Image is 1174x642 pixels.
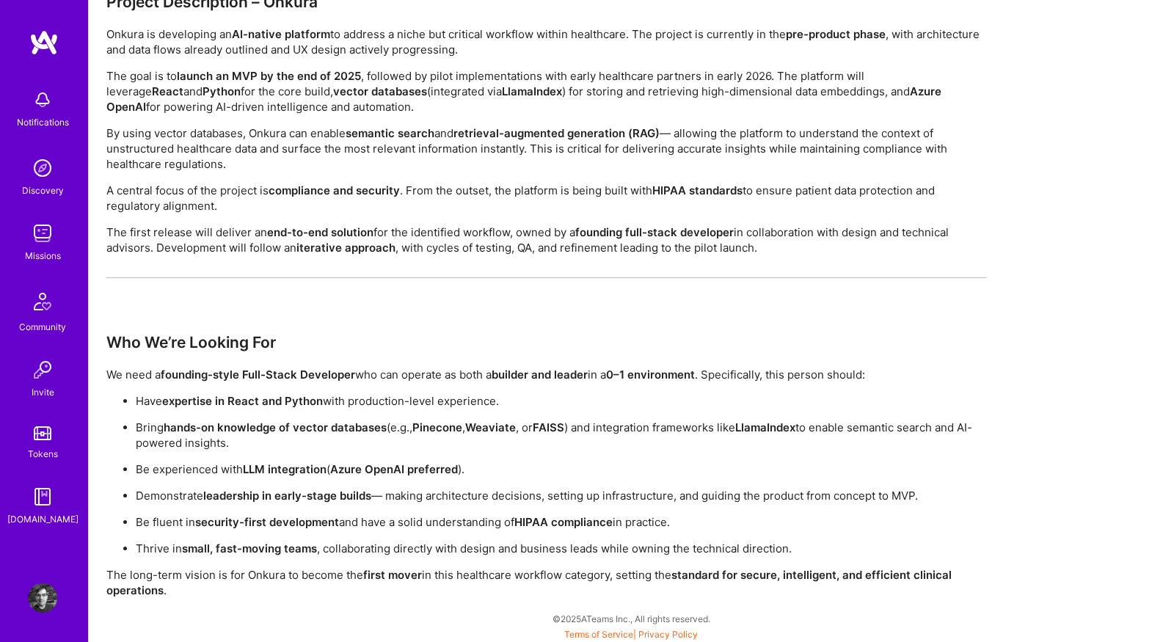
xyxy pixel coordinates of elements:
h3: Who We’re Looking For [106,333,987,351]
img: guide book [28,482,57,511]
strong: first mover [363,568,422,582]
p: Be fluent in and have a solid understanding of in practice. [136,514,987,530]
img: Invite [28,355,57,384]
strong: LLM integration [243,462,327,476]
div: Community [19,319,66,335]
p: By using vector databases, Onkura can enable and — allowing the platform to understand the contex... [106,125,987,172]
strong: end-to-end solution [267,225,373,239]
p: Demonstrate — making architecture decisions, setting up infrastructure, and guiding the product f... [136,488,987,503]
strong: small, fast-moving teams [182,541,317,555]
a: User Avatar [24,583,61,613]
strong: React [152,84,183,98]
a: Terms of Service [564,629,633,640]
strong: Azure OpenAI [106,84,941,114]
p: The first release will deliver an for the identified workflow, owned by a in collaboration with d... [106,225,987,255]
strong: Azure OpenAI preferred [330,462,458,476]
strong: 0–1 environment [606,368,695,382]
img: logo [29,29,59,56]
div: [DOMAIN_NAME] [7,511,79,527]
strong: LlamaIndex [502,84,562,98]
strong: vector databases [333,84,427,98]
strong: hands-on knowledge of vector databases [164,420,387,434]
strong: HIPAA standards [652,183,743,197]
div: Notifications [17,114,69,130]
strong: compliance and security [269,183,400,197]
img: tokens [34,426,51,440]
img: bell [28,85,57,114]
div: Invite [32,384,54,400]
strong: standard for secure, intelligent, and efficient clinical operations [106,568,952,597]
strong: expertise in React and Python [162,394,323,408]
span: | [564,629,698,640]
strong: pre-product phase [786,27,886,41]
p: The long-term vision is for Onkura to become the in this healthcare workflow category, setting the . [106,567,987,598]
div: Discovery [22,183,64,198]
strong: security-first development [195,515,339,529]
strong: FAISS [533,420,564,434]
a: Privacy Policy [638,629,698,640]
div: Tokens [28,446,58,462]
strong: LlamaIndex [735,420,795,434]
strong: builder and leader [492,368,588,382]
p: The goal is to , followed by pilot implementations with early healthcare partners in early 2026. ... [106,68,987,114]
strong: semantic search [346,126,434,140]
strong: Weaviate [465,420,516,434]
strong: Pinecone [412,420,462,434]
p: Have with production-level experience. [136,393,987,409]
p: Onkura is developing an to address a niche but critical workflow within healthcare. The project i... [106,26,987,57]
strong: iterative approach [296,241,395,255]
strong: founding full-stack developer [575,225,734,239]
p: Thrive in , collaborating directly with design and business leads while owning the technical dire... [136,541,987,556]
p: We need a who can operate as both a in a . Specifically, this person should: [106,367,987,382]
p: A central focus of the project is . From the outset, the platform is being built with to ensure p... [106,183,987,214]
strong: founding-style Full-Stack Developer [161,368,355,382]
div: © 2025 ATeams Inc., All rights reserved. [88,600,1174,637]
p: Be experienced with ( ). [136,462,987,477]
strong: retrieval-augmented generation (RAG) [453,126,660,140]
strong: AI-native platform [232,27,330,41]
div: Missions [25,248,61,263]
strong: leadership in early-stage builds [203,489,371,503]
img: Community [25,284,60,319]
img: teamwork [28,219,57,248]
p: Bring (e.g., , , or ) and integration frameworks like to enable semantic search and AI-powered in... [136,420,987,451]
img: User Avatar [28,583,57,613]
img: discovery [28,153,57,183]
strong: Python [203,84,241,98]
strong: HIPAA compliance [514,515,613,529]
strong: launch an MVP by the end of 2025 [177,69,361,83]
